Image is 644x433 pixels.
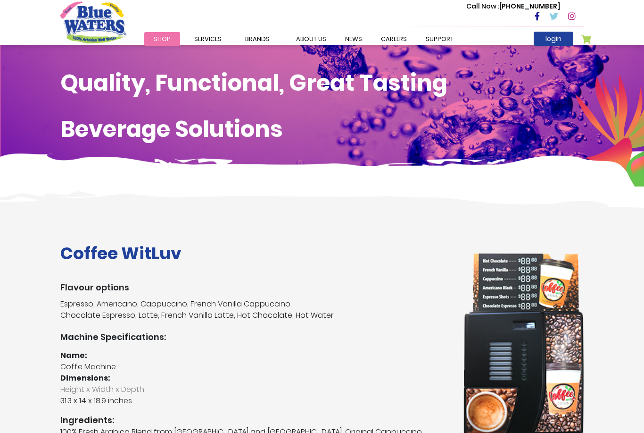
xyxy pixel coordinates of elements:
[534,32,573,46] a: login
[60,384,449,407] p: 31.3 x 14 x 18.9 inches
[336,32,372,46] a: News
[60,282,449,293] h3: Flavour options
[60,384,449,395] span: Height x Width x Depth
[60,298,449,321] p: Espresso, Americano, Cappuccino, French Vanilla Cappuccino, Chocolate Espresso, Latte, French Van...
[245,34,270,43] span: Brands
[466,1,499,11] span: Call Now :
[60,414,449,426] strong: Ingredients:
[154,34,171,43] span: Shop
[60,373,110,383] strong: Dimensions:
[60,69,584,97] h1: Quality, Functional, Great Tasting
[60,243,449,263] h1: Coffee WitLuv
[194,34,222,43] span: Services
[60,332,449,342] h3: Machine Specifications:
[372,32,416,46] a: careers
[60,350,87,361] strong: Name:
[287,32,336,46] a: about us
[60,1,126,43] a: store logo
[466,1,560,11] p: [PHONE_NUMBER]
[60,116,584,143] h1: Beverage Solutions
[60,361,449,373] p: Coffe Machine
[416,32,463,46] a: support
